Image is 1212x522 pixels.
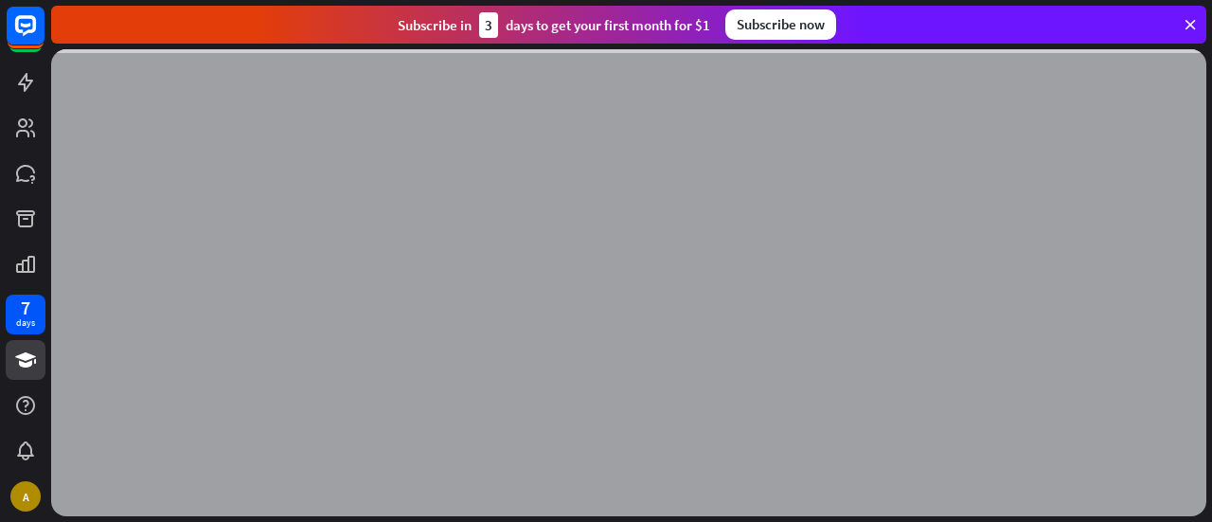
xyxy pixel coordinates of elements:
[398,12,710,38] div: Subscribe in days to get your first month for $1
[10,481,41,512] div: A
[16,316,35,330] div: days
[6,295,45,334] a: 7 days
[725,9,836,40] div: Subscribe now
[21,299,30,316] div: 7
[479,12,498,38] div: 3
